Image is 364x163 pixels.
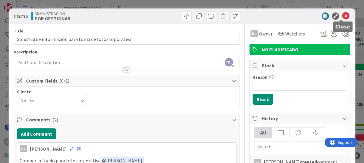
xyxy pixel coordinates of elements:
span: ( 2 ) [52,117,58,123]
div: NL [20,145,27,152]
span: Comments [26,116,229,123]
div: NL [250,30,258,37]
button: Block [253,94,273,105]
span: Custom Fields [26,77,229,84]
b: 3775 [18,13,28,19]
span: Watchers [285,30,305,37]
span: Description [14,49,37,55]
div: All [254,127,272,138]
span: Block [262,62,339,69]
span: History [262,115,339,122]
span: Owner [259,30,273,37]
input: Search... [254,141,324,152]
span: NL [225,58,233,66]
div: [PERSON_NAME] [30,145,67,152]
div: Cliente [17,90,88,94]
b: POR GESTIONAR [35,16,71,21]
label: Reason [253,74,267,80]
h5: Close [335,24,350,30]
span: NO PLANIFICADO [262,46,339,53]
span: ID [14,12,28,20]
button: Add Comment [17,128,56,139]
span: Support [13,1,28,8]
span: Not Set [20,96,74,105]
label: Title [14,28,23,34]
span: ADMINISTRACION [35,11,71,16]
input: type card name here... [14,34,240,45]
span: ( 0/1 ) [59,78,69,84]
